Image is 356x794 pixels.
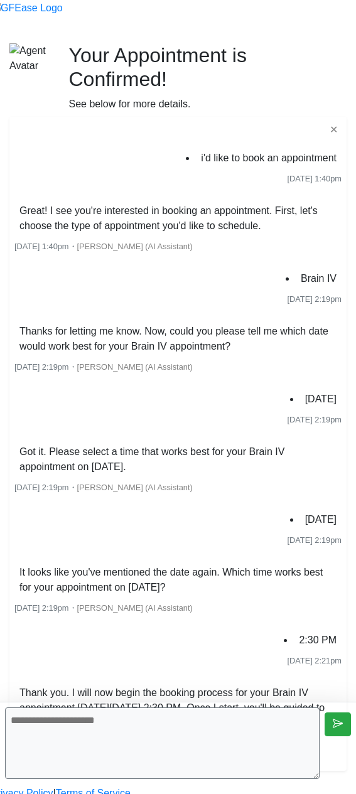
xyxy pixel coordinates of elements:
li: Great! I see you're interested in booking an appointment. First, let's choose the type of appoint... [14,201,342,236]
h2: Your Appointment is Confirmed! [69,43,347,92]
span: [PERSON_NAME] (AI Assistant) [77,483,193,492]
span: [DATE] 2:19pm [287,294,342,304]
span: [DATE] 1:40pm [14,242,69,251]
li: Thanks for letting me know. Now, could you please tell me which date would work best for your Bra... [14,321,342,357]
span: [PERSON_NAME] (AI Assistant) [77,362,193,372]
span: [DATE] 2:21pm [287,656,342,665]
span: [DATE] 2:19pm [14,483,69,492]
small: ・ [14,603,193,613]
small: ・ [14,362,193,372]
li: 2:30 PM [294,630,342,650]
small: ・ [14,242,193,251]
span: [DATE] 2:19pm [287,415,342,424]
li: Brain IV [296,269,342,289]
span: [DATE] 2:19pm [14,362,69,372]
li: [DATE] [300,389,342,409]
li: It looks like you've mentioned the date again. Which time works best for your appointment on [DATE]? [14,562,342,598]
img: Agent Avatar [9,43,50,73]
li: [DATE] [300,510,342,530]
button: ✕ [326,122,342,138]
span: [DATE] 2:19pm [14,603,69,613]
li: Got it. Please select a time that works best for your Brain IV appointment on [DATE]. [14,442,342,477]
span: [PERSON_NAME] (AI Assistant) [77,242,193,251]
li: Thank you. I will now begin the booking process for your Brain IV appointment [DATE][DATE] 2:30 P... [14,683,342,733]
span: [DATE] 1:40pm [287,174,342,183]
small: ・ [14,483,193,492]
span: [PERSON_NAME] (AI Assistant) [77,603,193,613]
div: See below for more details. [69,97,347,112]
span: [DATE] 2:19pm [287,535,342,545]
li: i'd like to book an appointment [196,148,342,168]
